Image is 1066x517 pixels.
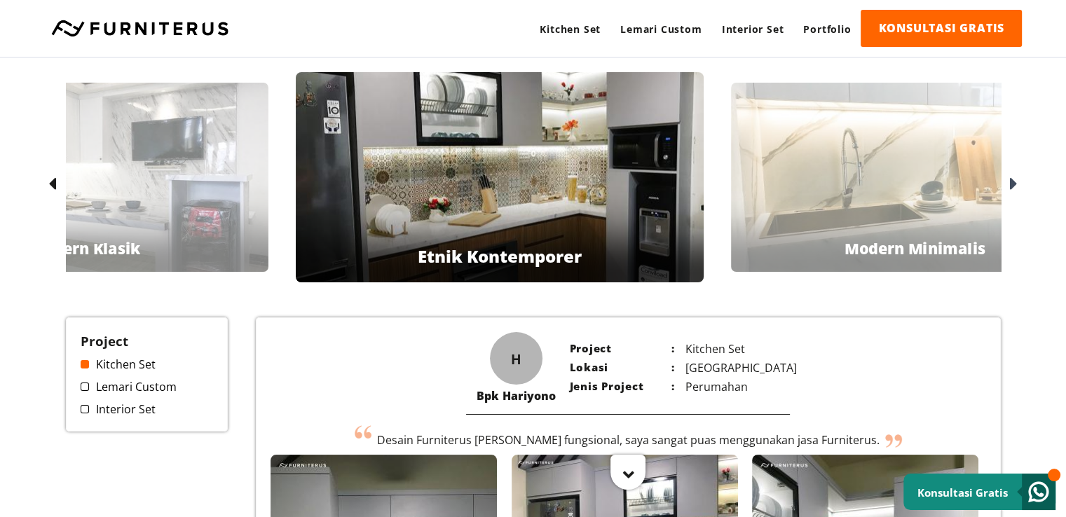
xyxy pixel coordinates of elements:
[81,357,214,372] a: Kitchen Set
[861,10,1022,47] a: KONSULTASI GRATIS
[569,379,674,394] p: Jenis Project
[511,349,521,368] span: H
[81,379,214,394] a: Lemari Custom
[712,10,794,48] a: Interior Set
[674,341,779,357] p: Kitchen Set
[610,10,711,48] a: Lemari Custom
[793,10,861,48] a: Portfolio
[674,360,779,375] p: [GEOGRAPHIC_DATA]
[917,485,1008,499] small: Konsultasi Gratis
[530,10,610,48] a: Kitchen Set
[844,237,985,258] p: Modern Minimalis
[903,474,1055,510] a: Konsultasi Gratis
[569,360,674,375] p: Lokasi
[477,388,555,404] div: Bpk Hariyono
[29,237,139,258] p: Modern Klasik
[355,425,902,448] div: Desain Furniterus [PERSON_NAME] fungsional, saya sangat puas menggunakan jasa Furniterus.
[81,401,214,417] a: Interior Set
[569,341,674,357] p: Project
[674,379,779,394] p: Perumahan
[81,332,214,350] h3: Project
[418,244,582,268] p: Etnik Kontemporer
